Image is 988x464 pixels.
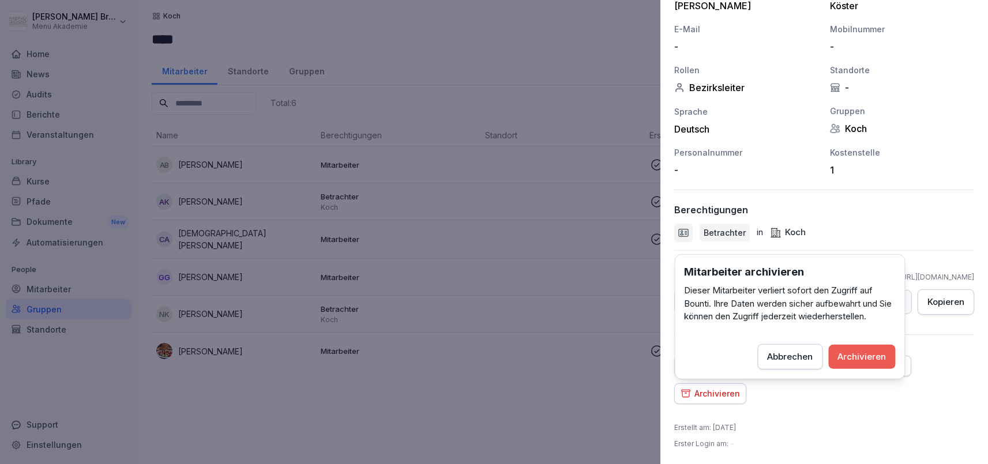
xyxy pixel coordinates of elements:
[674,204,748,216] p: Berechtigungen
[770,226,806,239] div: Koch
[918,289,974,315] button: Kopieren
[674,383,746,404] button: Archivieren
[681,387,740,400] div: Archivieren
[674,41,813,52] div: -
[830,41,968,52] div: -
[674,23,818,35] div: E-Mail
[830,146,974,159] div: Kostenstelle
[830,164,968,176] div: 1
[830,64,974,76] div: Standorte
[674,146,818,159] div: Personalnummer
[685,284,896,323] p: Dieser Mitarbeiter verliert sofort den Zugriff auf Bounti. Ihre Daten werden sicher aufbewahrt un...
[830,82,974,93] div: -
[758,344,823,369] button: Abbrechen
[830,23,974,35] div: Mobilnummer
[674,64,818,76] div: Rollen
[674,82,818,93] div: Bezirksleiter
[830,105,974,117] div: Gruppen
[730,439,734,448] span: –
[685,264,896,280] h3: Mitarbeiter archivieren
[674,439,734,449] p: Erster Login am :
[674,164,813,176] div: -
[927,296,964,308] div: Kopieren
[768,350,813,363] div: Abbrechen
[830,123,974,134] div: Koch
[838,350,886,363] div: Archivieren
[674,123,818,135] div: Deutsch
[829,344,896,368] button: Archivieren
[704,227,746,239] p: Betrachter
[899,272,974,282] a: [URL][DOMAIN_NAME]
[757,226,763,239] p: in
[674,422,736,433] p: Erstellt am : [DATE]
[674,105,818,118] div: Sprache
